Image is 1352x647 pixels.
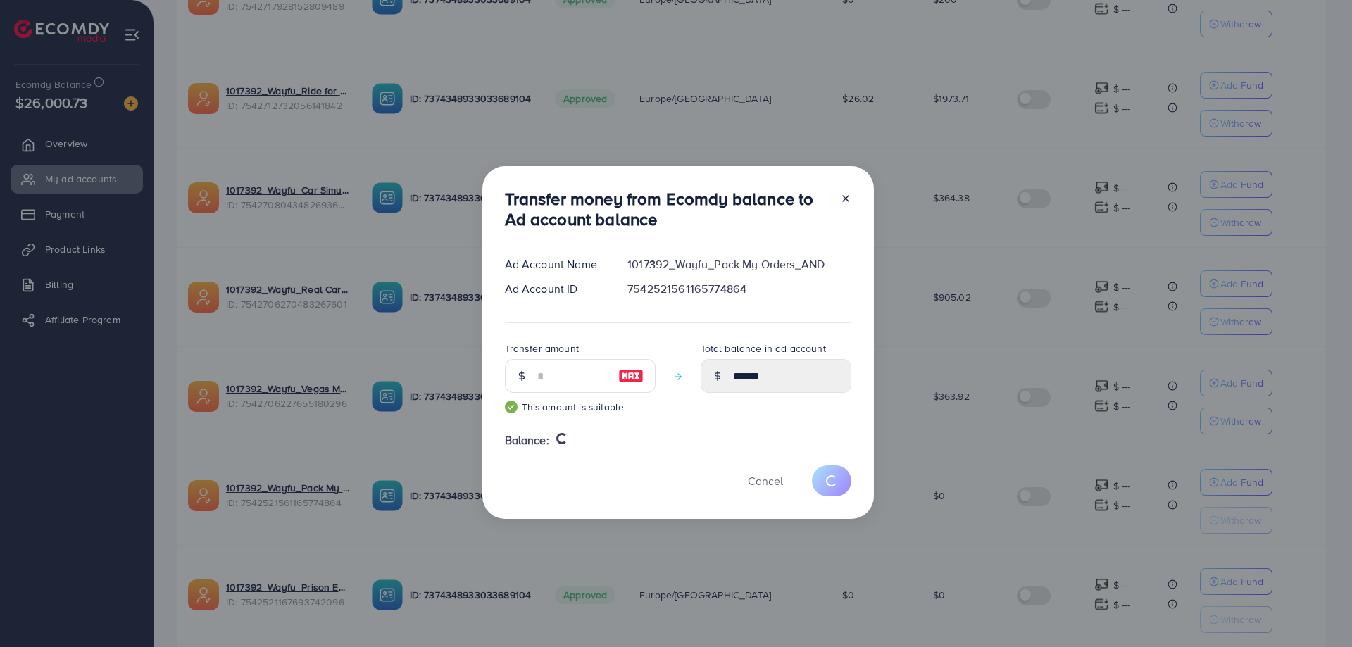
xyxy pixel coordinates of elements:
[505,401,518,413] img: guide
[505,341,579,356] label: Transfer amount
[618,368,644,384] img: image
[701,341,826,356] label: Total balance in ad account
[505,189,829,230] h3: Transfer money from Ecomdy balance to Ad account balance
[1292,584,1341,636] iframe: Chat
[616,281,862,297] div: 7542521561165774864
[505,432,549,448] span: Balance:
[494,256,617,272] div: Ad Account Name
[748,473,783,489] span: Cancel
[494,281,617,297] div: Ad Account ID
[730,465,801,496] button: Cancel
[505,400,656,414] small: This amount is suitable
[616,256,862,272] div: 1017392_Wayfu_Pack My Orders_AND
